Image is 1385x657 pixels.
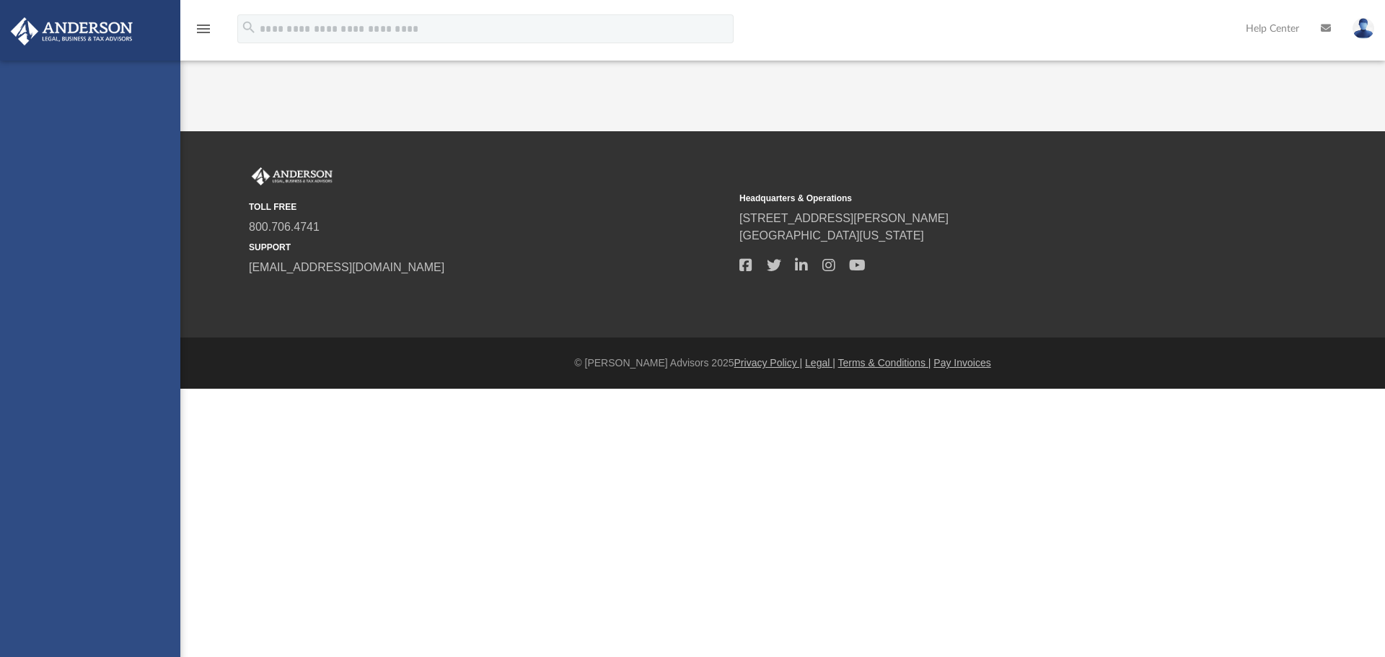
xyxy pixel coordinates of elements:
a: [EMAIL_ADDRESS][DOMAIN_NAME] [249,261,444,273]
a: 800.706.4741 [249,221,320,233]
img: Anderson Advisors Platinum Portal [6,17,137,45]
img: Anderson Advisors Platinum Portal [249,167,335,186]
a: menu [195,27,212,38]
a: [STREET_ADDRESS][PERSON_NAME] [739,212,949,224]
a: Terms & Conditions | [838,357,931,369]
a: [GEOGRAPHIC_DATA][US_STATE] [739,229,924,242]
small: Headquarters & Operations [739,192,1220,205]
img: User Pic [1353,18,1374,39]
small: SUPPORT [249,241,729,254]
a: Privacy Policy | [734,357,803,369]
i: search [241,19,257,35]
i: menu [195,20,212,38]
a: Pay Invoices [933,357,990,369]
div: © [PERSON_NAME] Advisors 2025 [180,356,1385,371]
small: TOLL FREE [249,200,729,213]
a: Legal | [805,357,835,369]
